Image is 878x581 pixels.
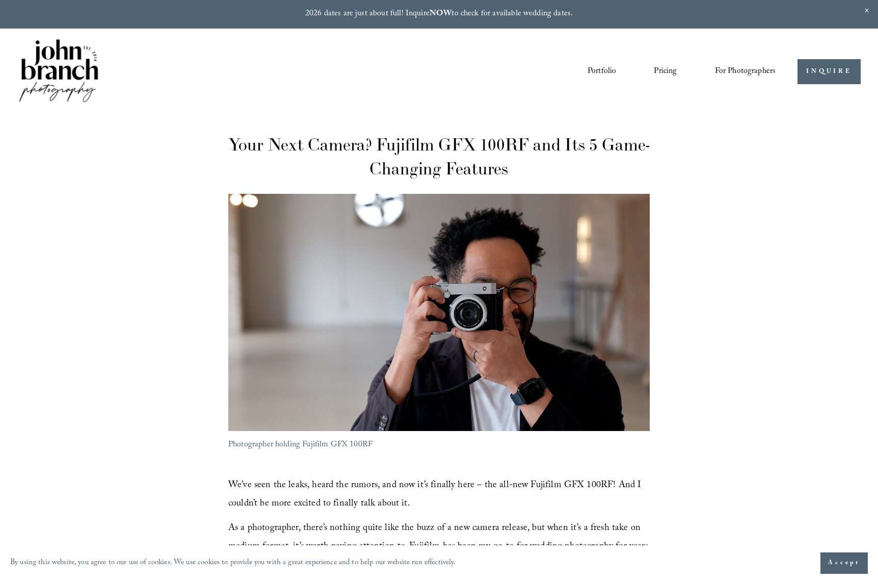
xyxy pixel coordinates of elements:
a: folder dropdown [715,63,776,81]
img: John Branch IV Photography [17,37,100,106]
h1: Your Next Camera? Fujifilm GFX 100RF and Its 5 Game-Changing Features [228,133,650,181]
span: For Photographers [715,64,776,80]
span: We’ve seen the leaks, heard the rumors, and now it’s finally here – the all-new Fujifilm GFX 100R... [228,478,644,512]
a: Pricing [654,63,677,81]
p: Photographer holding Fujifilm GFX 100RF [228,437,650,453]
a: Using the new Fujifilm GFX100RF for professional photography [228,194,650,431]
span: Accept [828,558,860,568]
p: By using this website, you agree to our use of cookies. We use cookies to provide you with a grea... [10,556,456,571]
a: Portfolio [588,63,616,81]
button: Accept [820,552,868,574]
a: INQUIRE [797,59,860,84]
